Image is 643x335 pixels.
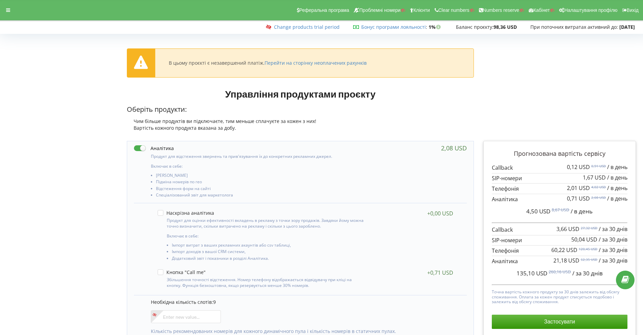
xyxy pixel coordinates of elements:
[156,173,367,180] li: [PERSON_NAME]
[492,149,627,158] p: Прогнозована вартість сервісу
[172,256,365,263] li: Додатковий звіт і показники в розділі Аналітика.
[169,60,367,66] div: В цьому проєкті є незавершений платіж.
[556,225,579,233] span: 3,66 USD
[483,7,519,13] span: Numbers reserve
[607,184,627,192] span: / в день
[591,185,606,189] sup: 4,02 USD
[571,207,593,215] span: / в день
[599,236,627,243] span: / за 30 днів
[151,163,367,169] p: Включає в себе:
[492,236,627,244] p: SIP-номери
[607,174,627,181] span: / в день
[172,249,365,256] li: Імпорт доходів з вашої CRM системи,
[167,233,365,239] p: Включає в себе:
[492,164,627,172] p: Callback
[151,153,367,159] p: Продукт для відстеження звернень та прив'язування їх до конкретних рекламних джерел.
[599,246,627,254] span: / за 30 днів
[172,243,365,249] li: Імпорт витрат з ваших рекламних акаунтів або csv таблиці,
[591,164,606,168] sup: 0,91 USD
[619,24,635,30] strong: [DATE]
[413,7,430,13] span: Клієнти
[456,24,493,30] span: Баланс проєкту:
[441,145,467,151] div: 2,08 USD
[492,174,627,182] p: SIP-номери
[552,207,569,213] sup: 8,67 USD
[127,88,474,100] h1: Управління продуктами проєкту
[127,118,474,125] div: Чим більше продуктів ви підключаєте, тим меньше сплачуєте за кожен з них!
[564,7,617,13] span: Налаштування профілю
[134,145,174,152] label: Аналітика
[438,7,469,13] span: Clear numbers
[492,288,627,304] p: Точна вартість кожного продукту за 30 днів залежить від обсягу споживання. Оплата за кожен продук...
[492,195,627,203] p: Аналітика
[492,315,627,329] button: Застосувати
[361,24,426,30] a: Бонус програми лояльності
[567,195,590,202] span: 0,71 USD
[583,174,606,181] span: 1,67 USD
[493,24,517,30] strong: 98,36 USD
[572,269,603,277] span: / за 30 днів
[567,163,590,171] span: 0,12 USD
[213,299,216,305] span: 9
[151,299,460,306] p: Необхідна кількість слотів:
[549,269,571,275] sup: 260,16 USD
[427,269,453,276] div: +0,71 USD
[167,217,365,229] p: Продукт для оцінки ефективності вкладень в рекламу з точки зору продажів. Завдяки йому можна точн...
[274,24,340,30] a: Change products trial period
[127,125,474,131] div: Вартість кожного продукта вказана за добу.
[599,257,627,264] span: / за 30 днів
[492,226,627,234] p: Callback
[581,257,597,262] sup: 62,35 USD
[167,277,365,288] p: Збільшення точності відстеження. Номер телефону відображається відвідувачу при кліці на кнопку. Ф...
[492,185,627,193] p: Телефонія
[492,257,627,265] p: Аналітика
[359,7,400,13] span: Проблемні номери
[607,163,627,171] span: / в день
[567,184,590,192] span: 2,01 USD
[571,236,597,243] span: 50,04 USD
[591,195,606,200] sup: 2,08 USD
[530,24,618,30] span: При поточних витратах активний до:
[151,328,460,335] p: Кількість рекомендованих номерів для кожного динамічного пула і кількість номерів в статичних пулах.
[526,207,550,215] span: 4,50 USD
[156,186,367,193] li: Відстеження форм на сайті
[158,210,214,216] label: Наскрізна аналітика
[299,7,349,13] span: Реферальна програма
[533,7,550,13] span: Кабінет
[599,225,627,233] span: / за 30 днів
[127,105,474,114] p: Оберіть продукти:
[579,247,597,251] sup: 120,45 USD
[551,246,577,254] span: 60,22 USD
[607,195,627,202] span: / в день
[158,269,206,275] label: Кнопка "Call me"
[553,257,579,264] span: 21,18 USD
[516,269,547,277] span: 135,10 USD
[427,210,453,217] div: +0,00 USD
[156,180,367,186] li: Підміна номерів по гео
[581,226,597,230] sup: 27,32 USD
[151,310,221,323] input: Enter new value...
[492,247,627,255] p: Телефонія
[429,24,442,30] strong: 1%
[627,7,639,13] span: Вихід
[361,24,427,30] span: :
[156,193,367,199] li: Спеціалізований звіт для маркетолога
[265,60,367,66] a: Перейти на сторінку неоплачених рахунків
